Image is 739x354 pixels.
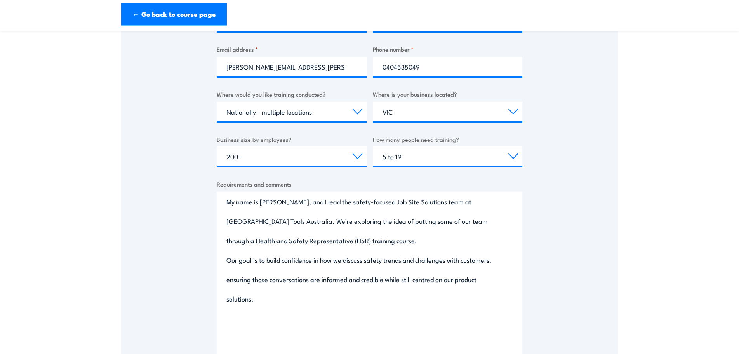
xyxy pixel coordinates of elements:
label: Business size by employees? [217,135,367,144]
label: Phone number [373,45,523,54]
label: How many people need training? [373,135,523,144]
label: Email address [217,45,367,54]
a: ← Go back to course page [121,3,227,26]
label: Where is your business located? [373,90,523,99]
label: Where would you like training conducted? [217,90,367,99]
label: Requirements and comments [217,180,522,188]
